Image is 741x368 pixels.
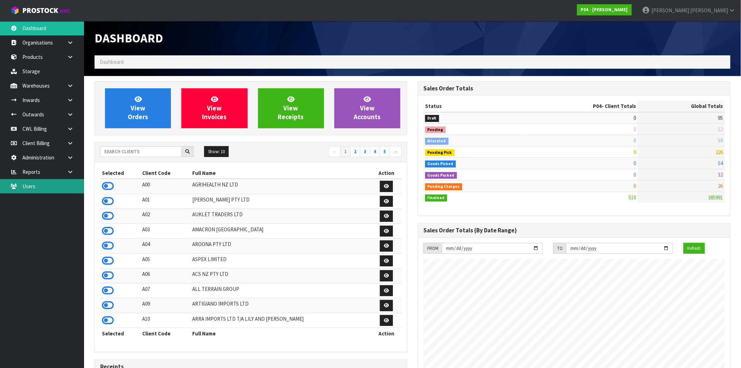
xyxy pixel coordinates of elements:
[60,8,70,14] small: WMS
[191,283,371,298] td: ALL TERRAIN GROUP
[100,328,140,339] th: Selected
[140,328,191,339] th: Client Code
[100,59,124,65] span: Dashboard
[423,227,725,234] h3: Sales Order Totals (By Date Range)
[202,95,227,121] span: View Invoices
[371,328,402,339] th: Action
[718,183,723,189] span: 26
[360,146,370,157] a: 3
[553,243,566,254] div: TO
[380,146,390,157] a: 5
[22,6,58,15] span: ProStock
[181,88,247,128] a: ViewInvoices
[140,253,191,268] td: A05
[425,195,447,202] span: Finalised
[716,149,723,155] span: 226
[684,243,705,254] button: Refresh
[523,101,638,112] th: - Client Totals
[140,224,191,239] td: A03
[140,283,191,298] td: A07
[95,30,163,46] span: Dashboard
[370,146,380,157] a: 4
[191,209,371,224] td: AUKLET TRADERS LTD
[11,6,19,15] img: cube-alt.png
[258,88,324,128] a: ViewReceipts
[191,298,371,313] td: ARTIGIANO IMPORTS LTD
[191,194,371,209] td: [PERSON_NAME] PTY LTD
[425,138,449,145] span: Allocated
[105,88,171,128] a: ViewOrders
[633,149,636,155] span: 0
[140,313,191,328] td: A10
[140,268,191,284] td: A06
[191,253,371,268] td: ASPEX LIMITED
[256,146,402,158] nav: Page navigation
[718,160,723,166] span: 54
[423,243,442,254] div: FROM
[191,268,371,284] td: ACS NZ PTY LTD
[425,149,455,156] span: Pending Pick
[278,95,304,121] span: View Receipts
[100,168,140,179] th: Selected
[423,85,725,92] h3: Sales Order Totals
[389,146,402,157] a: →
[425,161,456,168] span: Goods Picked
[100,146,182,157] input: Search clients
[633,183,636,189] span: 0
[718,171,723,178] span: 32
[191,328,371,339] th: Full Name
[340,146,351,157] a: 1
[633,171,636,178] span: 0
[577,4,632,15] a: P04 - [PERSON_NAME]
[191,168,371,179] th: Full Name
[191,224,371,239] td: AMACRON [GEOGRAPHIC_DATA]
[140,239,191,254] td: A04
[350,146,360,157] a: 2
[425,183,462,190] span: Pending Charges
[140,168,191,179] th: Client Code
[191,239,371,254] td: AROONA PTY LTD
[204,146,229,157] button: Show: 10
[423,101,523,112] th: Status
[371,168,402,179] th: Action
[708,194,723,201] span: 385991
[629,194,636,201] span: 510
[140,179,191,194] td: A00
[140,209,191,224] td: A02
[425,115,439,122] span: Draft
[140,298,191,313] td: A09
[140,194,191,209] td: A01
[633,160,636,166] span: 0
[128,95,148,121] span: View Orders
[425,127,446,134] span: Pending
[334,88,400,128] a: ViewAccounts
[191,313,371,328] td: ARRA IMPORTS LTD T/A LILY AND [PERSON_NAME]
[191,179,371,194] td: AGRIHEALTH NZ LTD
[425,172,457,179] span: Goods Packed
[354,95,381,121] span: View Accounts
[328,146,341,157] a: ←
[581,7,628,13] strong: P04 - [PERSON_NAME]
